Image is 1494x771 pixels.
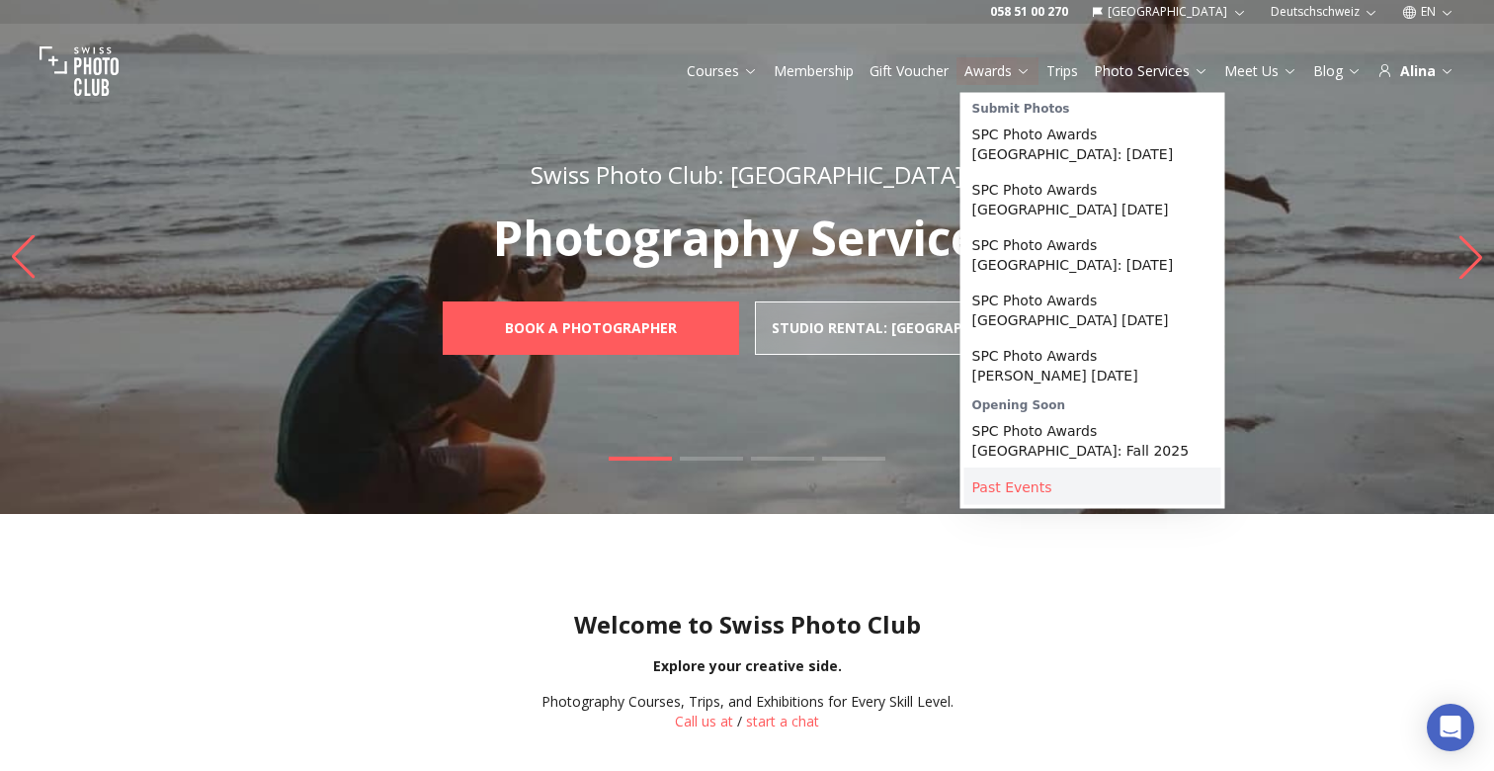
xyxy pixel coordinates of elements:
[964,283,1221,338] a: SPC Photo Awards [GEOGRAPHIC_DATA] [DATE]
[755,301,1051,355] a: Studio Rental: [GEOGRAPHIC_DATA]
[964,227,1221,283] a: SPC Photo Awards [GEOGRAPHIC_DATA]: [DATE]
[746,712,819,731] button: start a chat
[964,61,1031,81] a: Awards
[1086,57,1216,85] button: Photo Services
[541,692,954,712] div: Photography Courses, Trips, and Exhibitions for Every Skill Level.
[772,318,1036,338] b: Studio Rental: [GEOGRAPHIC_DATA]
[1377,61,1454,81] div: Alina
[1046,61,1078,81] a: Trips
[870,61,949,81] a: Gift Voucher
[964,338,1221,393] a: SPC Photo Awards [PERSON_NAME] [DATE]
[1216,57,1305,85] button: Meet Us
[964,413,1221,469] a: SPC Photo Awards [GEOGRAPHIC_DATA]: Fall 2025
[964,97,1221,117] div: Submit Photos
[505,318,677,338] b: Book a photographer
[531,158,963,191] span: Swiss Photo Club: [GEOGRAPHIC_DATA]
[964,470,1221,505] a: Past Events
[399,214,1095,262] p: Photography Services
[862,57,956,85] button: Gift Voucher
[956,57,1038,85] button: Awards
[964,393,1221,413] div: Opening Soon
[541,692,954,731] div: /
[443,301,739,355] a: Book a photographer
[1305,57,1369,85] button: Blog
[1038,57,1086,85] button: Trips
[964,117,1221,172] a: SPC Photo Awards [GEOGRAPHIC_DATA]: [DATE]
[1427,704,1474,751] div: Open Intercom Messenger
[990,4,1068,20] a: 058 51 00 270
[679,57,766,85] button: Courses
[16,609,1478,641] h1: Welcome to Swiss Photo Club
[774,61,854,81] a: Membership
[675,712,733,730] a: Call us at
[1313,61,1362,81] a: Blog
[1094,61,1208,81] a: Photo Services
[766,57,862,85] button: Membership
[40,32,119,111] img: Swiss photo club
[1224,61,1297,81] a: Meet Us
[687,61,758,81] a: Courses
[964,172,1221,227] a: SPC Photo Awards [GEOGRAPHIC_DATA] [DATE]
[16,656,1478,676] div: Explore your creative side.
